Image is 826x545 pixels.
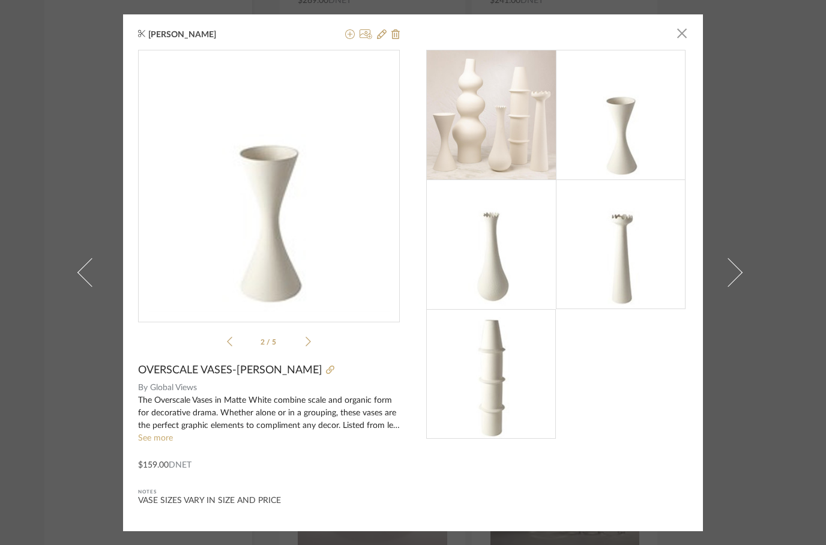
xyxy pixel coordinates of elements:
[138,495,400,507] div: VASE SIZES VARY IN SIZE AND PRICE
[148,29,235,40] span: [PERSON_NAME]
[670,22,694,46] button: Close
[138,486,400,498] div: Notes
[138,364,322,377] span: OVERSCALE VASES-[PERSON_NAME]
[267,339,272,346] span: /
[427,50,556,179] img: 88f4edca-b4d7-438f-b5d2-e4b28bafa35f_216x216.jpg
[139,50,399,312] div: 1
[138,50,400,312] img: c65dd890-b4ae-4c57-8f0a-6b1d7623a0b0_436x436.jpg
[556,50,686,179] img: c65dd890-b4ae-4c57-8f0a-6b1d7623a0b0_216x216.jpg
[138,394,400,432] div: The Overscale Vases in Matte White combine scale and organic form for decorative drama. Whether a...
[138,382,148,394] span: By
[427,179,556,309] img: aaca8218-a780-4f7a-8bdb-18747639d614_216x216.jpg
[138,461,169,469] span: $159.00
[150,382,400,394] span: Global Views
[138,434,173,442] a: See more
[556,179,686,309] img: eb6cc2a4-ccb3-481f-8bcf-709cefec81ae_216x216.jpg
[261,339,267,346] span: 2
[272,339,278,346] span: 5
[169,461,191,469] span: DNET
[426,309,556,439] img: b4dcadb2-b83c-4477-b9df-2d72ee3a9b69_216x216.jpg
